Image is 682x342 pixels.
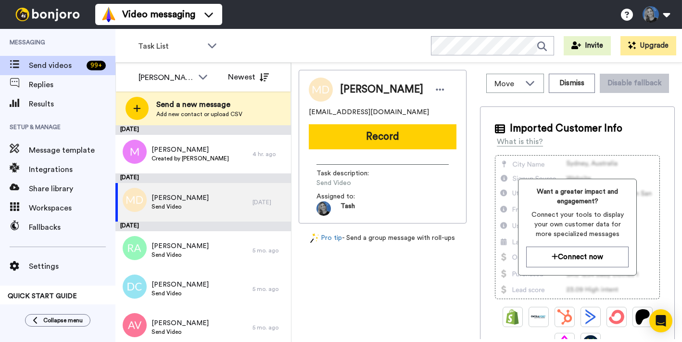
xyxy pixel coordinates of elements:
[152,145,229,155] span: [PERSON_NAME]
[123,140,147,164] img: avatar
[253,247,286,254] div: 5 mo. ago
[101,7,116,22] img: vm-color.svg
[152,193,209,203] span: [PERSON_NAME]
[583,309,598,325] img: ActiveCampaign
[253,198,286,206] div: [DATE]
[152,289,209,297] span: Send Video
[156,110,242,118] span: Add new contact or upload CSV
[29,145,115,156] span: Message template
[29,202,115,214] span: Workspaces
[316,178,408,188] span: Send Video
[253,324,286,331] div: 5 mo. ago
[309,124,456,149] button: Record
[505,309,520,325] img: Shopify
[29,183,115,195] span: Share library
[115,125,291,135] div: [DATE]
[138,40,202,52] span: Task List
[122,8,195,21] span: Video messaging
[340,82,423,97] span: [PERSON_NAME]
[526,247,629,267] button: Connect now
[123,275,147,299] img: dc.png
[152,251,209,259] span: Send Video
[253,285,286,293] div: 5 mo. ago
[253,150,286,158] div: 4 hr. ago
[8,293,77,300] span: QUICK START GUIDE
[139,72,193,83] div: [PERSON_NAME]
[310,233,319,243] img: magic-wand.svg
[123,188,147,212] img: md.png
[87,61,106,70] div: 99 +
[29,222,115,233] span: Fallbacks
[309,107,429,117] span: [EMAIL_ADDRESS][DOMAIN_NAME]
[115,173,291,183] div: [DATE]
[152,280,209,289] span: [PERSON_NAME]
[115,222,291,231] div: [DATE]
[29,261,115,272] span: Settings
[152,241,209,251] span: [PERSON_NAME]
[152,328,209,336] span: Send Video
[557,309,572,325] img: Hubspot
[221,67,276,87] button: Newest
[299,233,467,243] div: - Send a group message with roll-ups
[531,309,546,325] img: Ontraport
[156,99,242,110] span: Send a new message
[152,318,209,328] span: [PERSON_NAME]
[123,236,147,260] img: ra.png
[310,233,342,243] a: Pro tip
[29,164,115,175] span: Integrations
[43,316,83,324] span: Collapse menu
[25,314,90,327] button: Collapse menu
[649,309,672,332] div: Open Intercom Messenger
[12,8,84,21] img: bj-logo-header-white.svg
[29,98,115,110] span: Results
[316,169,384,178] span: Task description :
[309,78,333,102] img: Image of Maxine Dolan
[341,201,355,216] span: Tash
[152,203,209,210] span: Send Video
[316,192,384,201] span: Assigned to:
[29,60,83,71] span: Send videos
[29,79,115,91] span: Replies
[526,187,629,206] span: Want a greater impact and engagement?
[526,210,629,239] span: Connect your tools to display your own customer data for more specialized messages
[123,313,147,337] img: av.png
[609,309,624,325] img: ConvertKit
[635,309,650,325] img: Patreon
[316,201,331,216] img: f03cbb33-38fc-4185-934d-cfb03e4f346d-1743624633.jpg
[152,155,229,162] span: Created by [PERSON_NAME]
